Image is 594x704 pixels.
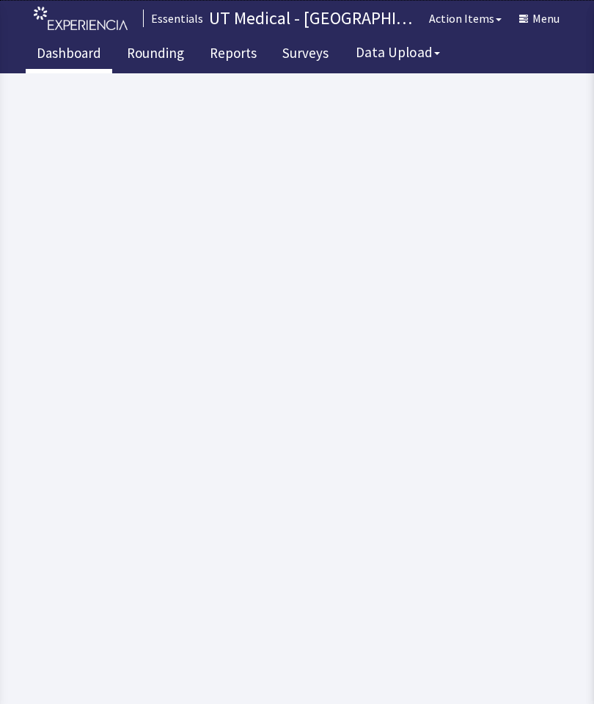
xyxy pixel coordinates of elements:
a: Rounding [116,37,195,73]
div: Essentials [143,10,203,27]
p: UT Medical - [GEOGRAPHIC_DATA][US_STATE] [209,7,420,30]
a: Surveys [271,37,340,73]
button: Menu [510,4,568,33]
button: Data Upload [347,39,449,66]
img: experiencia_logo.png [34,7,128,31]
a: Reports [199,37,268,73]
a: Dashboard [26,37,112,73]
button: Action Items [420,4,510,33]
